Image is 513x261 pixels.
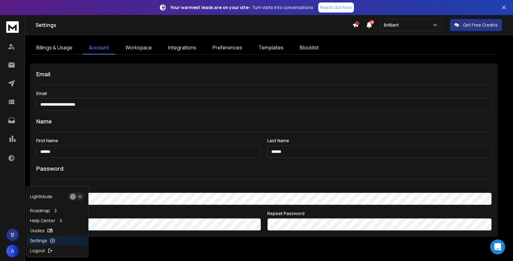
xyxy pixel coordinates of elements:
[36,164,63,173] h1: Password
[6,245,19,257] button: A
[170,4,249,10] strong: Your warmest leads are on your site
[463,22,498,28] p: Get Free Credits
[170,4,313,11] p: – Turn visits into conversations
[252,41,290,54] a: Templates
[30,208,50,214] p: Roadmap
[36,138,261,143] label: First Name
[30,193,53,200] p: Light Mode
[36,70,492,78] h1: Email
[28,236,87,246] a: Settings
[6,21,19,33] img: logo
[119,41,158,54] a: Workspace
[36,211,261,216] label: New Password
[384,22,401,28] p: Brilliant
[28,216,87,226] a: Help Center
[318,3,354,13] a: Reach Out Now
[206,41,249,54] a: Preferences
[83,41,115,54] a: Account
[28,226,87,236] a: Guides
[162,41,203,54] a: Integrations
[450,19,502,31] button: Get Free Credits
[30,238,47,244] p: Settings
[36,91,492,96] label: Email
[30,228,45,234] p: Guides
[36,117,492,126] h1: Name
[30,218,55,224] p: Help Center
[28,206,87,216] a: Roadmap
[267,138,492,143] label: Last Name
[320,4,352,11] p: Reach Out Now
[267,211,492,216] label: Repeat Password
[36,186,492,190] label: Current Password
[36,21,352,29] h1: Settings
[370,20,374,24] span: 30
[30,248,45,254] p: Logout
[294,41,325,54] a: Blocklist
[490,239,505,254] div: Open Intercom Messenger
[30,41,79,54] a: Billings & Usage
